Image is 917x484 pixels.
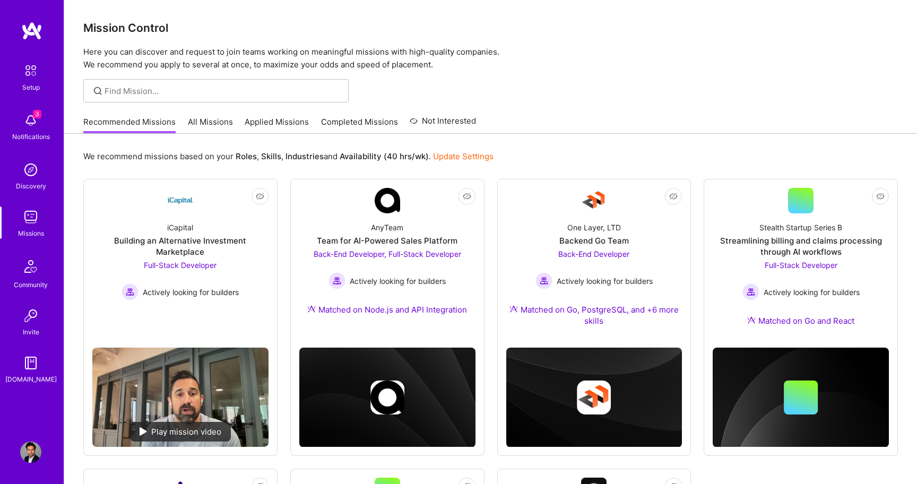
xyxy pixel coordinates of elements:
[713,235,889,257] div: Streamlining billing and claims processing through AI workflows
[713,348,889,447] img: cover
[20,352,41,374] img: guide book
[245,116,309,134] a: Applied Missions
[713,188,889,339] a: Stealth Startup Series BStreamlining billing and claims processing through AI workflowsFull-Stack...
[307,305,316,313] img: Ateam Purple Icon
[375,188,400,213] img: Company Logo
[370,381,404,414] img: Company logo
[83,116,176,134] a: Recommended Missions
[20,305,41,326] img: Invite
[20,110,41,131] img: bell
[18,442,44,463] a: User Avatar
[20,159,41,180] img: discovery
[167,222,193,233] div: iCapital
[321,116,398,134] a: Completed Missions
[14,279,48,290] div: Community
[130,422,231,442] div: Play mission video
[314,249,461,258] span: Back-End Developer, Full-Stack Developer
[143,287,239,298] span: Actively looking for builders
[168,188,193,213] img: Company Logo
[559,235,629,246] div: Backend Go Team
[876,192,885,201] i: icon EyeClosed
[5,374,57,385] div: [DOMAIN_NAME]
[140,427,147,436] img: play
[506,188,682,339] a: Company LogoOne Layer, LTDBackend Go TeamBack-End Developer Actively looking for buildersActively...
[18,254,44,279] img: Community
[299,348,475,447] img: cover
[506,348,682,447] img: cover
[92,85,104,97] i: icon SearchGrey
[340,151,429,161] b: Availability (40 hrs/wk)
[23,326,39,338] div: Invite
[410,115,476,134] a: Not Interested
[299,188,475,328] a: Company LogoAnyTeamTeam for AI-Powered Sales PlatformBack-End Developer, Full-Stack Developer Act...
[577,381,611,414] img: Company logo
[506,304,682,326] div: Matched on Go, PostgreSQL, and +6 more skills
[16,180,46,192] div: Discovery
[33,110,41,118] span: 3
[92,348,269,447] img: No Mission
[92,235,269,257] div: Building an Alternative Investment Marketplace
[20,206,41,228] img: teamwork
[122,283,139,300] img: Actively looking for builders
[350,275,446,287] span: Actively looking for builders
[558,249,629,258] span: Back-End Developer
[261,151,281,161] b: Skills
[581,188,607,213] img: Company Logo
[433,151,494,161] a: Update Settings
[83,21,898,34] h3: Mission Control
[317,235,457,246] div: Team for AI-Powered Sales Platform
[765,261,837,270] span: Full-Stack Developer
[22,82,40,93] div: Setup
[286,151,324,161] b: Industries
[12,131,50,142] div: Notifications
[747,315,854,326] div: Matched on Go and React
[92,188,269,339] a: Company LogoiCapitalBuilding an Alternative Investment MarketplaceFull-Stack Developer Actively l...
[567,222,621,233] div: One Layer, LTD
[83,46,898,71] p: Here you can discover and request to join teams working on meaningful missions with high-quality ...
[18,228,44,239] div: Missions
[236,151,257,161] b: Roles
[105,85,341,97] input: Find Mission...
[328,272,345,289] img: Actively looking for builders
[188,116,233,134] a: All Missions
[764,287,860,298] span: Actively looking for builders
[747,316,756,324] img: Ateam Purple Icon
[21,21,42,40] img: logo
[509,305,518,313] img: Ateam Purple Icon
[20,59,42,82] img: setup
[742,283,759,300] img: Actively looking for builders
[669,192,678,201] i: icon EyeClosed
[463,192,471,201] i: icon EyeClosed
[144,261,217,270] span: Full-Stack Developer
[759,222,842,233] div: Stealth Startup Series B
[535,272,552,289] img: Actively looking for builders
[557,275,653,287] span: Actively looking for builders
[256,192,264,201] i: icon EyeClosed
[83,151,494,162] p: We recommend missions based on your , , and .
[20,442,41,463] img: User Avatar
[307,304,467,315] div: Matched on Node.js and API Integration
[371,222,403,233] div: AnyTeam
